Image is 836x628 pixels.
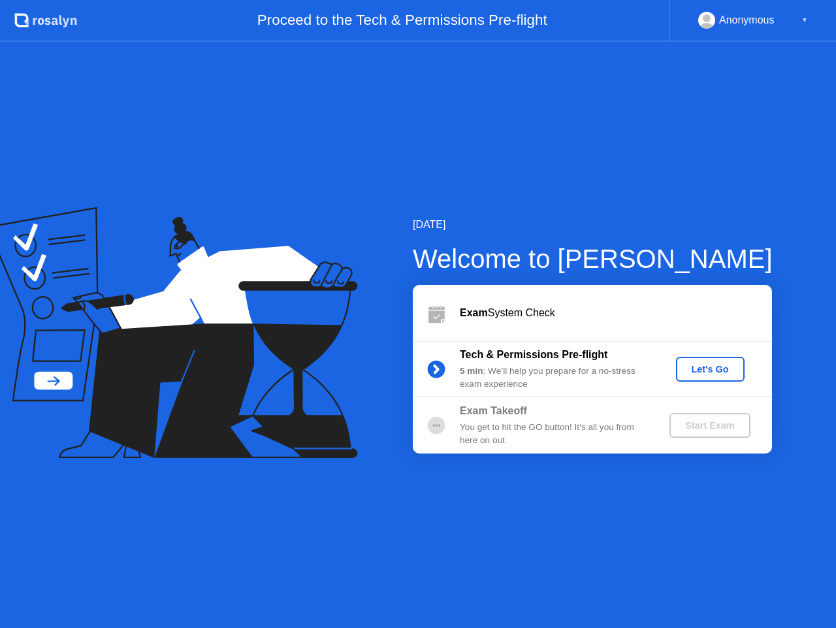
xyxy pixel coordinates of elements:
[719,12,775,29] div: Anonymous
[460,421,648,448] div: You get to hit the GO button! It’s all you from here on out
[460,307,488,318] b: Exam
[676,357,745,382] button: Let's Go
[460,349,607,360] b: Tech & Permissions Pre-flight
[460,305,772,321] div: System Check
[460,365,648,391] div: : We’ll help you prepare for a no-stress exam experience
[460,366,483,376] b: 5 min
[675,420,745,431] div: Start Exam
[413,217,773,233] div: [DATE]
[669,413,750,438] button: Start Exam
[681,364,739,374] div: Let's Go
[801,12,808,29] div: ▼
[413,239,773,278] div: Welcome to [PERSON_NAME]
[460,405,527,416] b: Exam Takeoff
